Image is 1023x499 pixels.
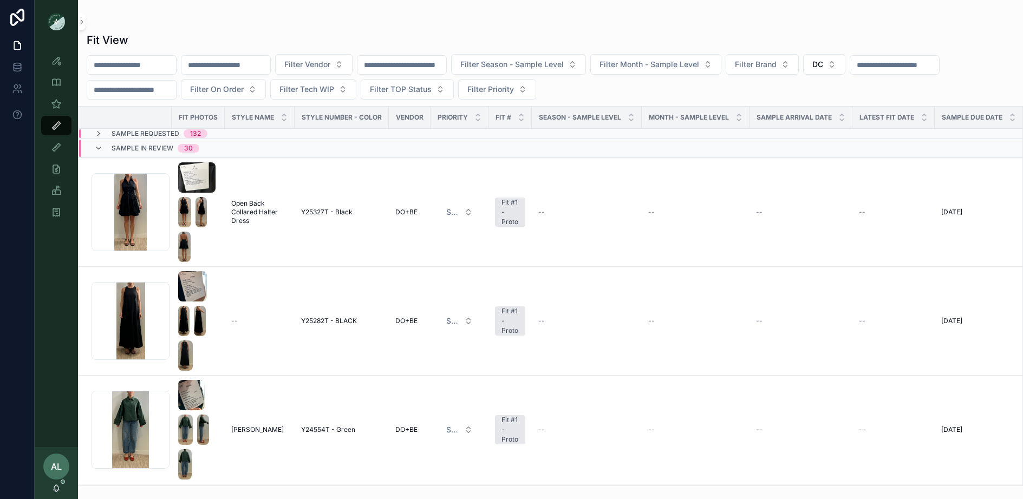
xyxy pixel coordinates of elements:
[395,425,424,434] a: DO+BE
[178,449,192,480] img: Screenshot-2025-08-27-at-11.36.31-AM.png
[538,317,635,325] a: --
[178,415,193,445] img: Screenshot-2025-08-27-at-11.36.25-AM.png
[495,306,525,336] a: Fit #1 - Proto
[458,79,536,100] button: Select Button
[396,113,423,122] span: Vendor
[501,306,519,336] div: Fit #1 - Proto
[196,197,207,227] img: Screenshot-2025-09-03-at-12.56.25-PM.png
[726,54,799,75] button: Select Button
[648,317,655,325] span: --
[438,420,481,439] button: Select Button
[446,424,460,435] span: Select a HP FIT LEVEL
[35,43,78,447] div: scrollable content
[181,79,266,100] button: Select Button
[495,415,525,444] a: Fit #1 - Proto
[859,113,914,122] span: Latest Fit Date
[756,425,846,434] a: --
[538,425,545,434] span: --
[859,425,928,434] a: --
[178,232,191,262] img: Screenshot-2025-09-03-at-12.56.28-PM.png
[942,113,1002,122] span: Sample Due Date
[190,129,201,138] div: 132
[301,208,353,216] span: Y25327T - Black
[803,54,845,75] button: Select Button
[184,144,193,153] div: 30
[395,208,418,216] span: DO+BE
[231,317,288,325] a: --
[275,54,353,75] button: Select Button
[590,54,721,75] button: Select Button
[495,198,525,227] a: Fit #1 - Proto
[600,59,699,70] span: Filter Month - Sample Level
[756,208,763,216] span: --
[178,162,218,262] a: Screenshot-2025-09-03-at-12.56.19-PM.pngScreenshot-2025-09-03-at-12.56.22-PM.pngScreenshot-2025-0...
[395,317,424,325] a: DO+BE
[178,380,205,410] img: Screenshot-2025-08-27-at-11.36.21-AM.png
[649,113,729,122] span: MONTH - SAMPLE LEVEL
[812,59,823,70] span: DC
[178,162,216,193] img: Screenshot-2025-09-03-at-12.56.19-PM.png
[231,425,288,434] a: [PERSON_NAME]
[735,59,777,70] span: Filter Brand
[231,425,284,434] span: [PERSON_NAME]
[438,311,481,331] button: Select Button
[648,208,655,216] span: --
[179,113,218,122] span: Fit Photos
[538,208,545,216] span: --
[178,271,218,371] a: Screenshot-2025-08-28-at-2.47.03-PM.pngScreenshot-2025-08-28-at-2.47.06-PM.pngScreenshot-2025-08-...
[539,113,621,122] span: Season - Sample Level
[112,129,179,138] span: Sample Requested
[648,317,743,325] a: --
[648,425,743,434] a: --
[756,208,846,216] a: --
[941,317,962,325] span: [DATE]
[446,207,460,218] span: Select a HP FIT LEVEL
[231,199,288,225] a: Open Back Collared Halter Dress
[232,113,274,122] span: STYLE NAME
[460,59,564,70] span: Filter Season - Sample Level
[302,113,382,122] span: Style Number - Color
[648,208,743,216] a: --
[437,419,482,440] a: Select Button
[446,316,460,326] span: Select a HP FIT LEVEL
[941,425,1017,434] a: [DATE]
[301,317,382,325] a: Y25282T - BLACK
[538,208,635,216] a: --
[496,113,511,122] span: Fit #
[197,415,209,445] img: Screenshot-2025-08-27-at-11.36.28-AM.png
[194,306,206,336] img: Screenshot-2025-08-28-at-2.47.08-PM.png
[438,202,481,222] button: Select Button
[859,317,928,325] a: --
[370,84,432,95] span: Filter TOP Status
[501,415,519,444] div: Fit #1 - Proto
[859,317,865,325] span: --
[451,54,586,75] button: Select Button
[756,425,763,434] span: --
[301,208,382,216] a: Y25327T - Black
[941,317,1017,325] a: [DATE]
[178,271,207,301] img: Screenshot-2025-08-28-at-2.47.03-PM.png
[757,113,832,122] span: Sample Arrival Date
[395,317,418,325] span: DO+BE
[438,113,468,122] span: PRIORITY
[231,317,238,325] span: --
[178,306,190,336] img: Screenshot-2025-08-28-at-2.47.06-PM.png
[859,425,865,434] span: --
[941,208,1017,216] a: [DATE]
[467,84,514,95] span: Filter Priority
[190,84,244,95] span: Filter On Order
[756,317,846,325] a: --
[301,425,382,434] a: Y24554T - Green
[112,144,173,153] span: Sample In Review
[501,198,519,227] div: Fit #1 - Proto
[301,425,355,434] span: Y24554T - Green
[279,84,334,95] span: Filter Tech WIP
[437,202,482,222] a: Select Button
[395,425,418,434] span: DO+BE
[648,425,655,434] span: --
[87,32,128,48] h1: Fit View
[941,425,962,434] span: [DATE]
[941,208,962,216] span: [DATE]
[859,208,865,216] span: --
[284,59,330,70] span: Filter Vendor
